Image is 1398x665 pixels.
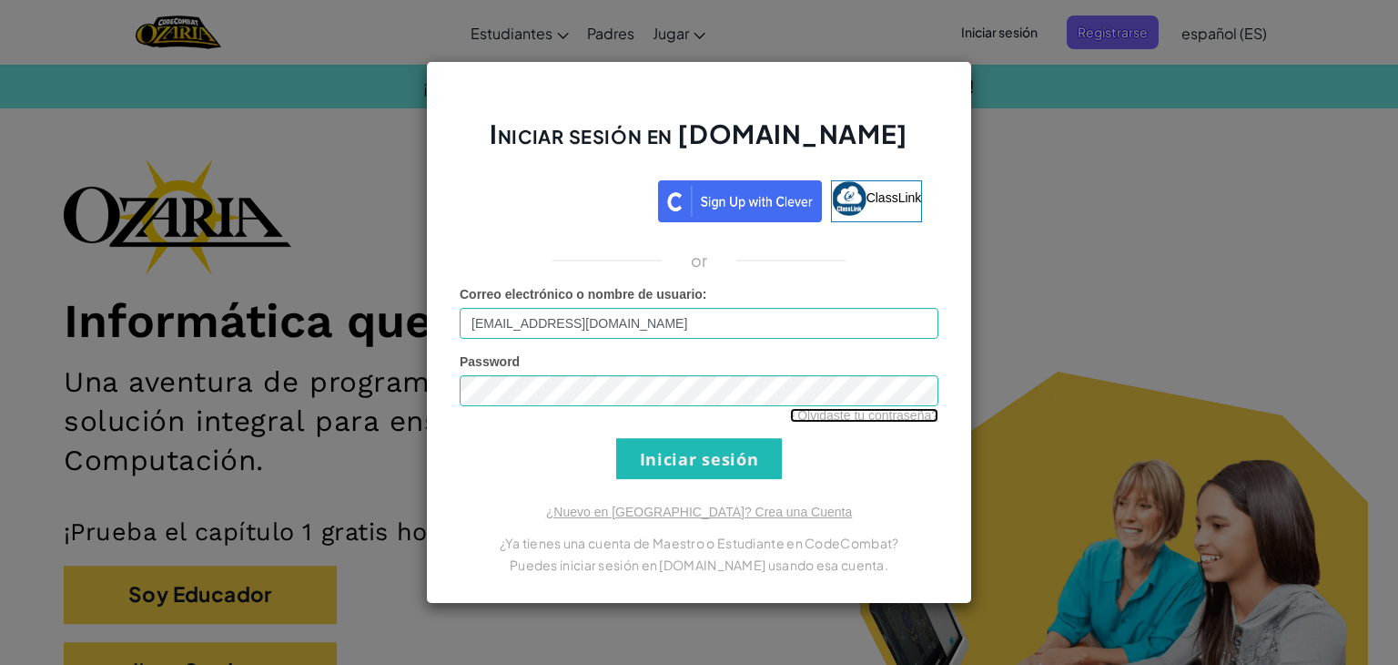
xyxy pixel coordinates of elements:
p: or [691,250,708,271]
a: ¿Nuevo en [GEOGRAPHIC_DATA]? Crea una Cuenta [546,505,852,519]
img: classlink-logo-small.png [832,181,866,216]
span: Password [460,354,520,369]
span: ClassLink [866,190,922,205]
img: clever_sso_button@2x.png [658,180,822,222]
p: Puedes iniciar sesión en [DOMAIN_NAME] usando esa cuenta. [460,554,938,576]
input: Iniciar sesión [616,438,782,479]
span: Correo electrónico o nombre de usuario [460,287,703,302]
h2: Iniciar sesión en [DOMAIN_NAME] [460,117,938,169]
p: ¿Ya tienes una cuenta de Maestro o Estudiante en CodeCombat? [460,532,938,554]
a: ¿Olvidaste tu contraseña? [790,408,938,423]
iframe: Botón de Acceder con Google [467,179,658,219]
label: : [460,285,707,303]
